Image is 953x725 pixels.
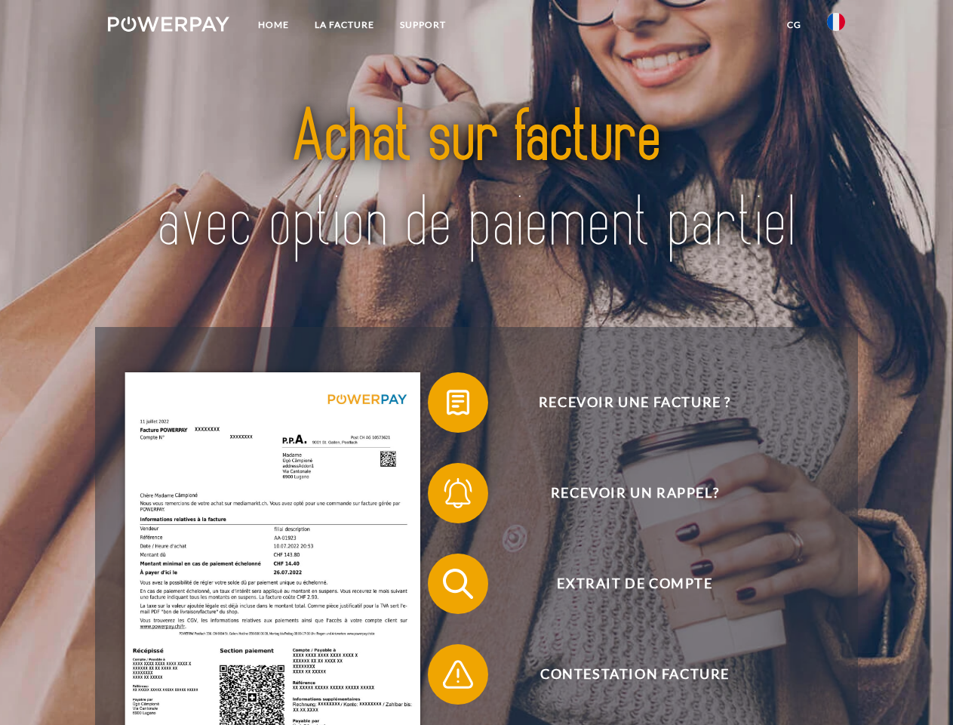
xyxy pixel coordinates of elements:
[144,72,809,289] img: title-powerpay_fr.svg
[450,554,819,614] span: Extrait de compte
[450,372,819,433] span: Recevoir une facture ?
[428,372,820,433] button: Recevoir une facture ?
[439,565,477,603] img: qb_search.svg
[439,384,477,421] img: qb_bill.svg
[108,17,229,32] img: logo-powerpay-white.svg
[439,474,477,512] img: qb_bell.svg
[439,656,477,693] img: qb_warning.svg
[774,11,814,39] a: CG
[450,644,819,705] span: Contestation Facture
[428,463,820,523] button: Recevoir un rappel?
[428,554,820,614] button: Extrait de compte
[302,11,387,39] a: LA FACTURE
[450,463,819,523] span: Recevoir un rappel?
[827,13,845,31] img: fr
[387,11,459,39] a: Support
[428,644,820,705] button: Contestation Facture
[245,11,302,39] a: Home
